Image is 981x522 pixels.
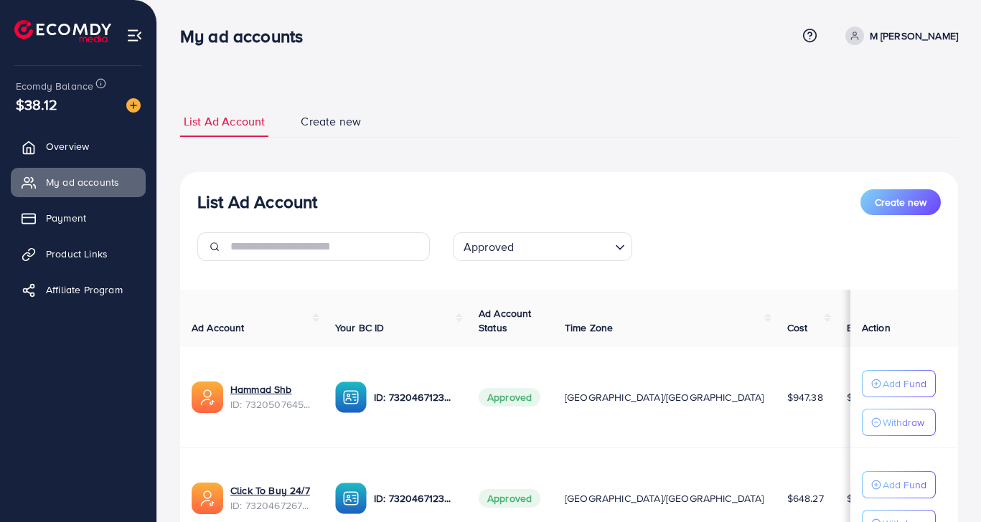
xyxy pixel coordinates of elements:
span: Create new [301,113,361,130]
span: [GEOGRAPHIC_DATA]/[GEOGRAPHIC_DATA] [565,390,764,404]
img: menu [126,27,143,44]
span: Product Links [46,247,108,261]
span: Affiliate Program [46,283,123,297]
h3: My ad accounts [180,26,314,47]
span: Payment [46,211,86,225]
button: Add Fund [862,471,936,498]
span: Approved [479,489,540,508]
span: Ecomdy Balance [16,79,93,93]
span: [GEOGRAPHIC_DATA]/[GEOGRAPHIC_DATA] [565,491,764,506]
button: Add Fund [862,370,936,397]
span: Your BC ID [335,321,385,335]
span: ID: 7320467267140190209 [230,498,312,513]
p: Withdraw [883,414,924,431]
span: $38.12 [16,94,57,115]
img: image [126,98,141,113]
span: List Ad Account [184,113,265,130]
a: Overview [11,132,146,161]
span: ID: 7320507645020880897 [230,397,312,412]
span: Ad Account Status [479,306,532,335]
span: Cost [787,321,808,335]
span: Action [862,321,891,335]
a: M [PERSON_NAME] [840,27,958,45]
a: My ad accounts [11,168,146,196]
span: Overview [46,139,89,153]
img: ic-ba-acc.ded83a64.svg [335,381,367,413]
div: Search for option [453,232,632,261]
div: <span class='underline'>Hammad Shb</span></br>7320507645020880897 [230,382,312,412]
span: Approved [461,237,517,257]
a: Payment [11,204,146,232]
p: ID: 7320467123262734338 [374,490,456,507]
button: Create new [860,189,941,215]
a: Click To Buy 24/7 [230,483,310,498]
img: ic-ads-acc.e4c84228.svg [192,483,223,514]
p: Add Fund [883,476,926,493]
img: logo [14,20,111,42]
a: Affiliate Program [11,275,146,304]
p: M [PERSON_NAME] [870,27,958,44]
span: $648.27 [787,491,824,506]
img: ic-ads-acc.e4c84228.svg [192,381,223,413]
span: Ad Account [192,321,245,335]
span: Time Zone [565,321,613,335]
div: <span class='underline'>Click To Buy 24/7</span></br>7320467267140190209 [230,483,312,513]
span: $947.38 [787,390,823,404]
p: ID: 7320467123262734338 [374,389,456,406]
span: Approved [479,388,540,407]
button: Withdraw [862,409,936,436]
iframe: Chat [920,457,970,511]
a: Product Links [11,239,146,268]
input: Search for option [518,234,609,257]
p: Add Fund [883,375,926,392]
h3: List Ad Account [197,191,317,212]
a: Hammad Shb [230,382,292,397]
img: ic-ba-acc.ded83a64.svg [335,483,367,514]
span: Create new [875,195,926,209]
span: My ad accounts [46,175,119,189]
